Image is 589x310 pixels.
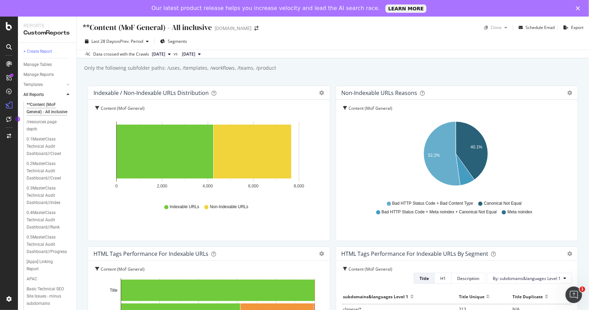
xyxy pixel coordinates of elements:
[94,89,209,96] div: Indexable / Non-Indexable URLs Distribution
[27,185,71,206] a: 0.3MasterClass Technical Audit Dashboard//Index
[23,61,52,68] div: Manage Tables
[23,48,71,55] a: + Create Report
[151,5,380,12] div: Our latest product release helps you increase velocity and lead the AI search race.
[342,117,570,197] svg: A chart.
[27,136,71,157] a: 0.1MasterClass Technical Audit Dashboard//Crawl
[343,291,409,302] div: subdomains&languages Level 1
[116,38,143,44] span: vs Prev. Period
[435,273,452,284] button: H1
[149,50,174,58] button: [DATE]
[561,22,583,33] button: Export
[174,51,179,57] span: vs
[484,201,521,206] span: Canonical Not Equal
[349,266,398,273] div: Content (MoF General)
[516,22,555,33] button: Schedule Email
[170,204,199,210] span: Indexable URLs
[571,25,583,30] div: Export
[215,25,252,32] div: [DOMAIN_NAME]
[27,209,68,231] div: 0.4MasterClass Technical Audit Dashboard//Rank
[23,91,65,98] a: All Reports
[440,275,446,281] div: H1
[23,81,65,88] a: Templates
[248,184,258,188] text: 6,000
[84,65,276,71] div: Only the following subfolder paths: /uses, /templates, /workflows, /teams, /product
[420,275,429,281] div: Title
[27,136,68,157] div: 0.1MasterClass Technical Audit Dashboard//Crawl
[513,291,543,302] div: Title Duplicate
[23,48,52,55] div: + Create Report
[342,89,418,96] div: Non-Indexable URLs Reasons
[414,273,435,284] button: Title
[157,36,190,47] button: Segments
[88,86,330,241] div: Indexable / Non-Indexable URLs DistributiongeargearContent (MoF General)A chart.Indexable URLsNon...
[23,29,71,37] div: CustomReports
[526,25,555,30] div: Schedule Email
[27,275,37,283] div: APAC
[23,61,71,68] a: Manage Tables
[23,81,43,88] div: Templates
[23,71,71,78] a: Manage Reports
[94,117,322,197] svg: A chart.
[27,101,68,116] div: **Content (MoF General) - All inclusive
[27,234,71,255] a: 0.5MasterClass Technical Audit Dashboard//Progress
[27,160,71,182] a: 0.2MasterClass Technical Audit Dashboard//Crawl
[342,250,489,257] div: HTML Tags Performance for Indexable URLs by Segment
[349,105,398,112] div: Content (MoF General)
[157,184,167,188] text: 2,000
[470,145,482,149] text: 40.1%
[459,291,484,302] div: Title Unique
[14,116,21,122] div: Tooltip anchor
[179,50,204,58] button: [DATE]
[152,51,165,57] span: 2025 Aug. 8th
[23,91,44,98] div: All Reports
[491,25,502,30] div: Clone
[27,258,65,273] div: [Apps] Linking Report
[294,184,304,188] text: 8,000
[27,160,68,182] div: 0.2MasterClass Technical Audit Dashboard//Crawl
[27,285,71,307] a: Basic Technical SEO Site Issues - minus subdomains
[82,22,212,33] div: **Content (MoF General) - All inclusive
[487,273,572,284] button: By: subdomains&languages Level 1
[320,251,324,256] div: gear
[452,273,485,284] button: Description
[27,209,71,231] a: 0.4MasterClass Technical Audit Dashboard//Rank
[566,287,582,303] iframe: Intercom live chat
[508,209,532,215] span: Meta noindex
[428,153,440,158] text: 52.2%
[110,288,118,293] text: Title
[27,118,65,133] div: /resources page depth
[115,184,118,188] text: 0
[23,71,54,78] div: Manage Reports
[457,275,479,281] div: Description
[567,90,572,95] div: gear
[101,266,150,273] div: Content (MoF General)
[27,285,68,307] div: Basic Technical SEO Site Issues - minus subdomains
[385,4,426,13] a: LEARN MORE
[27,101,71,116] a: **Content (MoF General) - All inclusive
[27,185,68,206] div: 0.3MasterClass Technical Audit Dashboard//Index
[23,22,71,29] div: Reports
[580,287,585,292] span: 1
[101,105,150,112] div: Content (MoF General)
[27,275,71,283] a: APAC
[576,6,583,10] div: Close
[27,234,69,255] div: 0.5MasterClass Technical Audit Dashboard//Progress
[336,86,578,241] div: Non-Indexable URLs ReasonsgeargearContent (MoF General)A chart.Bad HTTP Status Code + Bad Content...
[203,184,213,188] text: 4,000
[94,250,208,257] div: HTML Tags Performance for Indexable URLs
[82,36,151,47] button: Last 28 DaysvsPrev. Period
[168,38,187,44] span: Segments
[493,275,561,281] span: By: subdomains&languages Level 1
[210,204,248,210] span: Non-Indexable URLs
[392,201,473,206] span: Bad HTTP Status Code + Bad Content Type
[567,251,572,256] div: gear
[27,258,71,273] a: [Apps] Linking Report
[254,26,258,31] div: arrow-right-arrow-left
[93,51,149,57] div: Data crossed with the Crawls
[481,22,510,33] button: Clone
[27,118,71,133] a: /resources page depth
[182,51,195,57] span: 2025 Jul. 11th
[382,209,497,215] span: Bad HTTP Status Code + Meta noindex + Canonical Not Equal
